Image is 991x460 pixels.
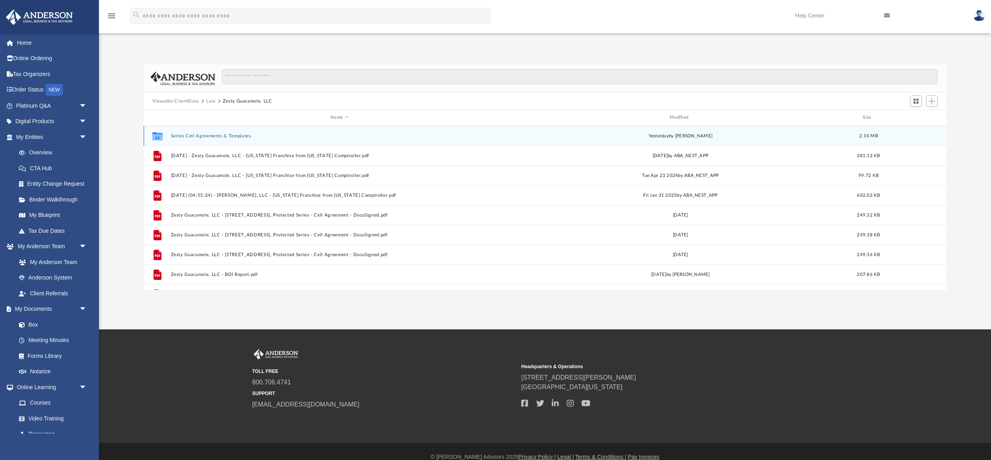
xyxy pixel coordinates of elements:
[79,129,95,145] span: arrow_drop_down
[11,145,99,161] a: Overview
[223,98,272,105] button: Zesty Guacamole, LLC
[11,411,91,426] a: Video Training
[857,193,880,197] span: 602.02 KB
[857,252,880,257] span: 249.36 KB
[859,133,878,138] span: 2.14 MB
[79,301,95,317] span: arrow_drop_down
[512,231,849,238] div: [DATE]
[648,133,668,138] span: yesterday
[152,98,199,105] button: Viewable-ClientDocs
[107,11,116,21] i: menu
[575,454,626,460] a: Terms & Conditions |
[171,193,508,198] button: [DATE] (04:55:24) - [PERSON_NAME], LLC - [US_STATE] Franchise from [US_STATE] Comptroller.pdf
[252,349,300,359] img: Anderson Advisors Platinum Portal
[6,301,95,317] a: My Documentsarrow_drop_down
[79,239,95,255] span: arrow_drop_down
[857,213,880,217] span: 249.32 KB
[6,98,99,114] a: Platinum Q&Aarrow_drop_down
[6,66,99,82] a: Tax Organizers
[910,95,922,106] button: Switch to Grid View
[512,192,849,199] div: Fri Jan 31 2025 by ABA_NEST_APP
[132,11,141,19] i: search
[171,133,508,139] button: Series Cell Agreements & Templates
[858,173,879,177] span: 99.72 KB
[888,114,943,121] div: id
[171,153,508,158] button: [DATE] - Zesty Guacamole, LLC - [US_STATE] Franchise from [US_STATE] Comptroller.pdf
[6,114,99,129] a: Digital Productsarrow_drop_down
[11,160,99,176] a: CTA Hub
[6,82,99,98] a: Order StatusNEW
[222,69,938,84] input: Search files and folders
[512,271,849,278] div: [DATE] by [PERSON_NAME]
[521,363,785,370] small: Headquarters & Operations
[171,252,508,257] button: Zesty Guacamole, LLC - [STREET_ADDRESS], Protected Series - Cell Agreement - DocuSigned.pdf
[11,395,95,411] a: Courses
[11,426,95,442] a: Resources
[857,232,880,237] span: 249.38 KB
[46,84,63,96] div: NEW
[11,348,91,364] a: Forms Library
[171,232,508,238] button: Zesty Guacamole, LLC - [STREET_ADDRESS], Protected Series - Cell Agreement - DocuSigned.pdf
[11,192,99,207] a: Binder Walkthrough
[852,114,884,121] div: Size
[4,10,75,25] img: Anderson Advisors Platinum Portal
[170,114,508,121] div: Name
[79,114,95,130] span: arrow_drop_down
[252,379,291,386] a: 800.706.4741
[11,223,99,239] a: Tax Due Dates
[11,317,91,333] a: Box
[11,285,95,301] a: Client Referrals
[512,172,849,179] div: Tue Apr 23 2024 by ABA_NEST_APP
[11,207,95,223] a: My Blueprint
[518,454,556,460] a: Privacy Policy |
[252,368,516,375] small: TOLL FREE
[11,254,91,270] a: My Anderson Team
[521,384,623,390] a: [GEOGRAPHIC_DATA][US_STATE]
[628,454,659,460] a: Pay Invoices
[512,211,849,219] div: [DATE]
[171,213,508,218] button: Zesty Guacamole, LLC - [STREET_ADDRESS], Protected Series - Cell Agreement - DocuSigned.pdf
[171,272,508,277] button: Zesty Guacamole, LLC - BOI Report.pdf
[6,35,99,51] a: Home
[171,173,508,178] button: [DATE] - Zesty Guacamole, LLC - [US_STATE] Franchise from [US_STATE] Comptroller.pdf
[557,454,574,460] a: Legal |
[107,15,116,21] a: menu
[6,51,99,67] a: Online Ordering
[857,153,880,158] span: 381.12 KB
[144,126,947,290] div: grid
[6,239,95,255] a: My Anderson Teamarrow_drop_down
[11,270,95,286] a: Anderson System
[11,364,95,380] a: Notarize
[79,98,95,114] span: arrow_drop_down
[11,333,95,348] a: Meeting Minutes
[252,401,359,408] a: [EMAIL_ADDRESS][DOMAIN_NAME]
[206,98,215,105] button: Law
[252,390,516,397] small: SUPPORT
[512,132,849,139] div: by [PERSON_NAME]
[512,152,849,159] div: [DATE] by ABA_NEST_APP
[11,176,99,192] a: Entity Change Request
[6,129,99,145] a: My Entitiesarrow_drop_down
[79,379,95,395] span: arrow_drop_down
[6,379,95,395] a: Online Learningarrow_drop_down
[511,114,849,121] div: Modified
[973,10,985,21] img: User Pic
[147,114,167,121] div: id
[512,251,849,258] div: [DATE]
[521,374,636,381] a: [STREET_ADDRESS][PERSON_NAME]
[926,95,938,106] button: Add
[857,272,880,276] span: 207.86 KB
